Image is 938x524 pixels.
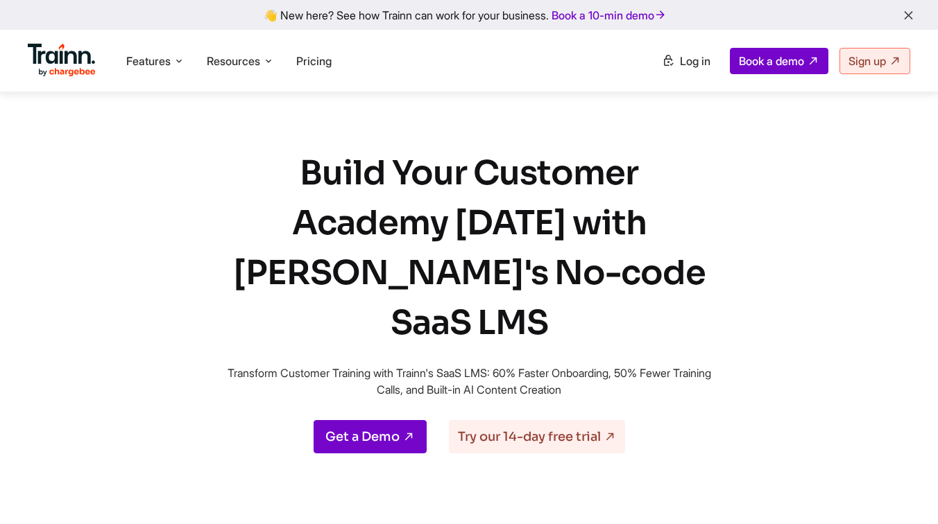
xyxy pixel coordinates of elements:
span: Book a demo [739,54,804,68]
a: Pricing [296,54,332,68]
span: Sign up [849,54,886,68]
a: Try our 14-day free trial [449,420,625,453]
div: 👋 New here? See how Trainn can work for your business. [8,8,930,21]
span: Log in [680,54,710,68]
a: Sign up [839,48,910,74]
span: Features [126,53,171,69]
a: Get a Demo [314,420,427,453]
a: Book a demo [730,48,828,74]
span: Resources [207,53,260,69]
img: Trainn Logo [28,44,96,77]
h1: Build Your Customer Academy [DATE] with [PERSON_NAME]'s No-code SaaS LMS [219,148,719,348]
a: Log in [654,49,719,73]
iframe: Chat Widget [869,457,938,524]
p: Transform Customer Training with Trainn's SaaS LMS: 60% Faster Onboarding, 50% Fewer Training Cal... [219,365,719,398]
a: Book a 10-min demo [549,6,670,25]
